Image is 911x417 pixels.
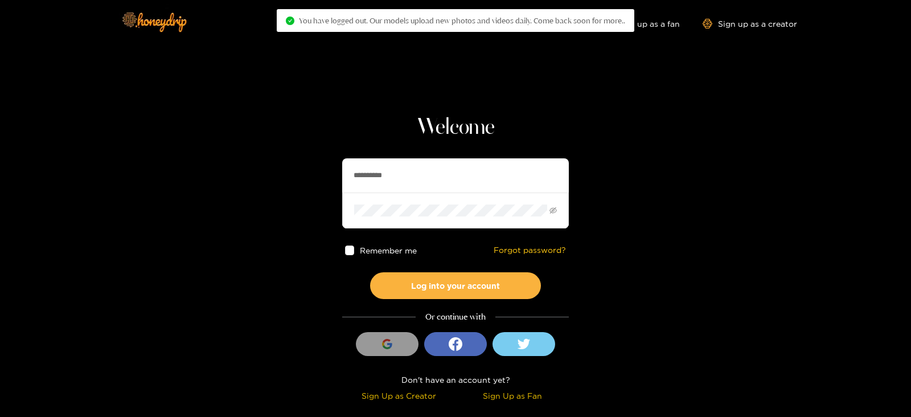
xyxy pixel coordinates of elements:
span: You have logged out. Our models upload new photos and videos daily. Come back soon for more.. [299,16,625,25]
button: Log into your account [370,272,541,299]
span: eye-invisible [549,207,557,214]
div: Or continue with [342,310,569,324]
div: Don't have an account yet? [342,373,569,386]
span: Remember me [360,246,417,255]
div: Sign Up as Fan [458,389,566,402]
div: Sign Up as Creator [345,389,453,402]
h1: Welcome [342,114,569,141]
a: Sign up as a fan [602,19,680,28]
a: Sign up as a creator [703,19,797,28]
span: check-circle [286,17,294,25]
a: Forgot password? [494,246,566,255]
